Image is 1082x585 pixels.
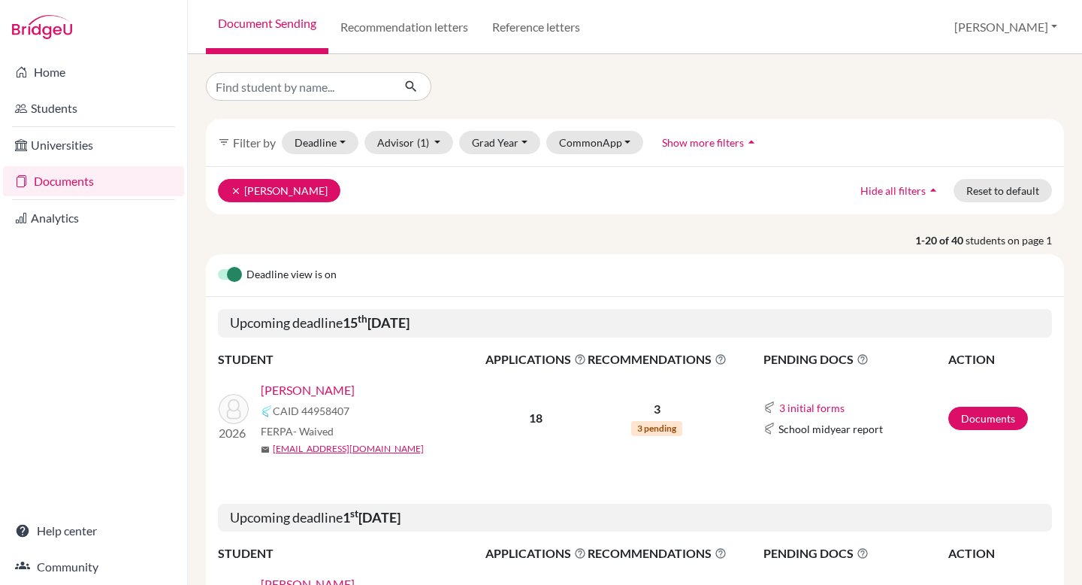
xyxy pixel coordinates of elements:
[364,131,454,154] button: Advisor(1)
[649,131,772,154] button: Show more filtersarrow_drop_up
[3,57,184,87] a: Home
[529,411,543,425] b: 18
[763,350,947,368] span: PENDING DOCS
[231,186,241,196] i: clear
[350,508,358,520] sup: st
[915,232,966,248] strong: 1-20 of 40
[546,131,644,154] button: CommonApp
[273,442,424,456] a: [EMAIL_ADDRESS][DOMAIN_NAME]
[233,135,276,150] span: Filter by
[358,313,367,325] sup: th
[3,552,184,582] a: Community
[459,131,540,154] button: Grad Year
[261,445,270,454] span: mail
[3,166,184,196] a: Documents
[3,203,184,233] a: Analytics
[3,516,184,546] a: Help center
[273,403,349,419] span: CAID 44958407
[588,544,727,562] span: RECOMMENDATIONS
[218,504,1052,532] h5: Upcoming deadline
[219,394,249,424] img: Varde, Athena
[485,350,586,368] span: APPLICATIONS
[954,179,1052,202] button: Reset to default
[219,424,249,442] p: 2026
[485,544,586,562] span: APPLICATIONS
[218,136,230,148] i: filter_list
[246,266,337,284] span: Deadline view is on
[218,309,1052,338] h5: Upcoming deadline
[218,544,485,563] th: STUDENT
[926,183,941,198] i: arrow_drop_up
[763,423,775,435] img: Common App logo
[763,544,947,562] span: PENDING DOCS
[282,131,358,154] button: Deadline
[343,509,400,526] b: 1 [DATE]
[293,425,334,438] span: - Waived
[3,130,184,160] a: Universities
[417,136,429,149] span: (1)
[261,405,273,417] img: Common App logo
[206,72,392,101] input: Find student by name...
[848,179,954,202] button: Hide all filtersarrow_drop_up
[662,136,744,149] span: Show more filters
[261,381,355,399] a: [PERSON_NAME]
[588,350,727,368] span: RECOMMENDATIONS
[588,400,727,418] p: 3
[948,407,1028,430] a: Documents
[948,350,1052,369] th: ACTION
[631,421,682,436] span: 3 pending
[966,232,1064,248] span: students on page 1
[948,544,1052,563] th: ACTION
[3,93,184,123] a: Students
[218,179,340,202] button: clear[PERSON_NAME]
[948,13,1064,41] button: [PERSON_NAME]
[778,399,845,417] button: 3 initial forms
[343,314,410,331] b: 15 [DATE]
[12,15,72,39] img: Bridge-U
[860,184,926,197] span: Hide all filters
[261,423,334,439] span: FERPA
[744,135,759,150] i: arrow_drop_up
[218,350,485,369] th: STUDENT
[778,421,883,437] span: School midyear report
[763,402,775,414] img: Common App logo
